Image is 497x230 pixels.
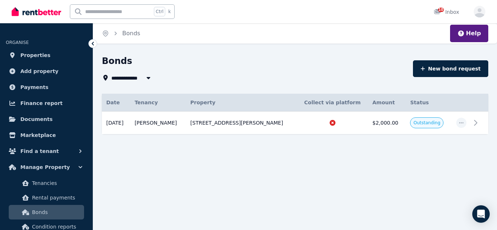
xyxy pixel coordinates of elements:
[406,94,452,112] th: Status
[130,112,186,134] td: [PERSON_NAME]
[434,8,459,16] div: Inbox
[413,120,440,126] span: Outstanding
[6,80,87,94] a: Payments
[186,94,297,112] th: Property
[6,96,87,110] a: Finance report
[102,55,132,67] h1: Bonds
[20,163,70,172] span: Manage Property
[93,23,149,44] nav: Breadcrumb
[32,193,81,202] span: Rental payments
[186,112,297,134] td: [STREET_ADDRESS][PERSON_NAME]
[6,144,87,158] button: Find a tenant
[472,205,490,223] div: Open Intercom Messenger
[6,48,87,62] a: Properties
[438,8,444,12] span: 10
[130,94,186,112] th: Tenancy
[20,147,59,156] span: Find a tenant
[12,6,61,17] img: RentBetter
[20,99,63,108] span: Finance report
[32,208,81,217] span: Bonds
[20,67,59,76] span: Add property
[20,131,56,140] span: Marketplace
[9,205,84,219] a: Bonds
[20,115,53,124] span: Documents
[20,51,51,60] span: Properties
[154,7,165,16] span: Ctrl
[6,128,87,142] a: Marketplace
[457,29,481,38] button: Help
[368,112,406,134] td: $2,000.00
[297,94,368,112] th: Collect via platform
[9,176,84,190] a: Tenancies
[6,40,29,45] span: ORGANISE
[168,9,171,15] span: k
[6,112,87,126] a: Documents
[122,29,140,38] span: Bonds
[413,60,488,77] button: New bond request
[32,179,81,187] span: Tenancies
[106,99,120,106] span: Date
[20,83,48,92] span: Payments
[106,119,123,126] span: [DATE]
[6,160,87,174] button: Manage Property
[6,64,87,78] a: Add property
[9,190,84,205] a: Rental payments
[368,94,406,112] th: Amount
